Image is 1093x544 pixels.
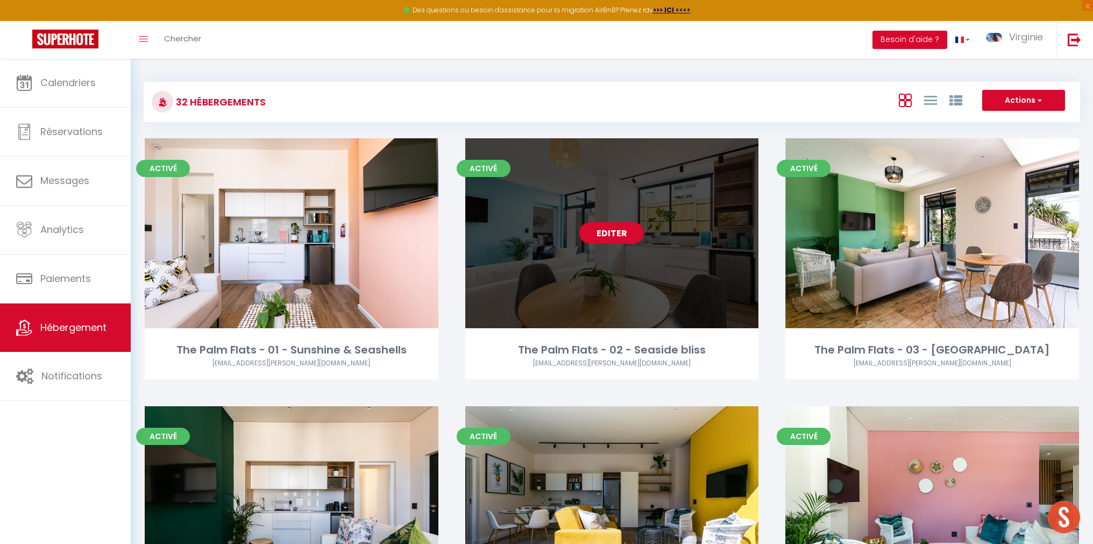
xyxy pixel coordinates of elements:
[164,33,201,44] span: Chercher
[40,174,89,187] span: Messages
[785,358,1079,369] div: Airbnb
[457,160,510,177] span: Activé
[982,90,1065,111] button: Actions
[1048,501,1080,533] div: Open chat
[777,428,831,445] span: Activé
[785,342,1079,358] div: The Palm Flats - 03 - [GEOGRAPHIC_DATA]
[40,223,84,236] span: Analytics
[465,342,759,358] div: The Palm Flats - 02 - Seaside bliss
[32,30,98,48] img: Super Booking
[136,160,190,177] span: Activé
[653,5,691,15] a: >>> ICI <<<<
[978,21,1056,59] a: ... Virginie
[136,428,190,445] span: Activé
[465,358,759,369] div: Airbnb
[145,358,438,369] div: Airbnb
[156,21,209,59] a: Chercher
[145,342,438,358] div: The Palm Flats - 01 - Sunshine & Seashells
[40,321,107,334] span: Hébergement
[872,31,947,49] button: Besoin d'aide ?
[173,90,266,114] h3: 32 Hébergements
[40,125,103,138] span: Réservations
[457,428,510,445] span: Activé
[899,91,912,109] a: Vue en Box
[1009,30,1043,44] span: Virginie
[1068,33,1081,46] img: logout
[41,369,102,383] span: Notifications
[579,222,644,244] a: Editer
[40,76,96,89] span: Calendriers
[949,91,962,109] a: Vue par Groupe
[777,160,831,177] span: Activé
[924,91,937,109] a: Vue en Liste
[40,272,91,285] span: Paiements
[986,33,1002,42] img: ...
